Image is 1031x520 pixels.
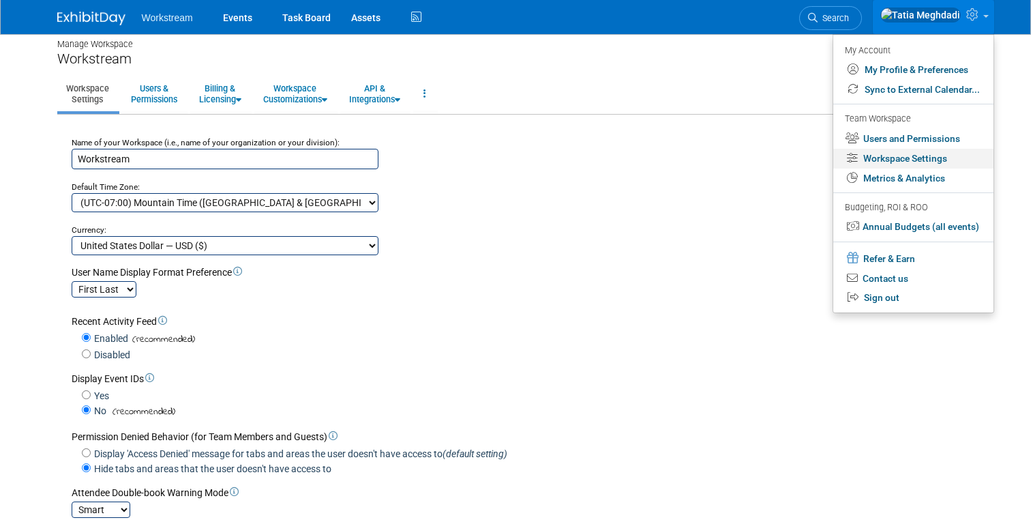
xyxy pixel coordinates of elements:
[72,149,378,169] input: Name of your organization
[190,77,250,111] a: Billing &Licensing
[72,430,970,444] div: Permission Denied Behavior (for Team Members and Guests)
[818,13,849,23] span: Search
[72,372,970,386] div: Display Event IDs
[340,77,409,111] a: API &Integrations
[443,448,507,459] i: (default setting)
[108,405,175,419] span: (recommended)
[91,447,507,461] label: Display 'Access Denied' message for tabs and areas the user doesn't have access to
[833,169,993,188] a: Metrics & Analytics
[72,486,970,500] div: Attendee Double-book Warning Mode
[91,462,331,476] label: Hide tabs and areas that the user doesn't have access to
[72,225,106,235] small: Currency:
[142,12,193,23] span: Workstream
[91,389,109,403] label: Yes
[57,12,125,25] img: ExhibitDay
[833,149,993,169] a: Workspace Settings
[845,112,980,127] div: Team Workspace
[57,26,974,50] div: Manage Workspace
[833,288,993,308] a: Sign out
[122,77,186,111] a: Users &Permissions
[833,269,993,289] a: Contact us
[91,332,128,345] label: Enabled
[72,138,340,147] small: Name of your Workspace (i.e., name of your organization or your division):
[833,217,993,237] a: Annual Budgets (all events)
[91,404,106,418] label: No
[845,201,980,215] div: Budgeting, ROI & ROO
[72,182,140,192] small: Default Time Zone:
[91,348,130,362] label: Disabled
[72,315,970,328] div: Recent Activity Feed
[845,42,980,58] div: My Account
[833,129,993,149] a: Users and Permissions
[57,77,118,111] a: WorkspaceSettings
[833,248,993,269] a: Refer & Earn
[254,77,336,111] a: WorkspaceCustomizations
[833,60,993,80] a: My Profile & Preferences
[57,50,974,68] div: Workstream
[833,80,993,100] a: Sync to External Calendar...
[72,265,970,279] div: User Name Display Format Preference
[880,8,961,23] img: Tatia Meghdadi
[128,332,195,347] span: (recommended)
[799,6,862,30] a: Search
